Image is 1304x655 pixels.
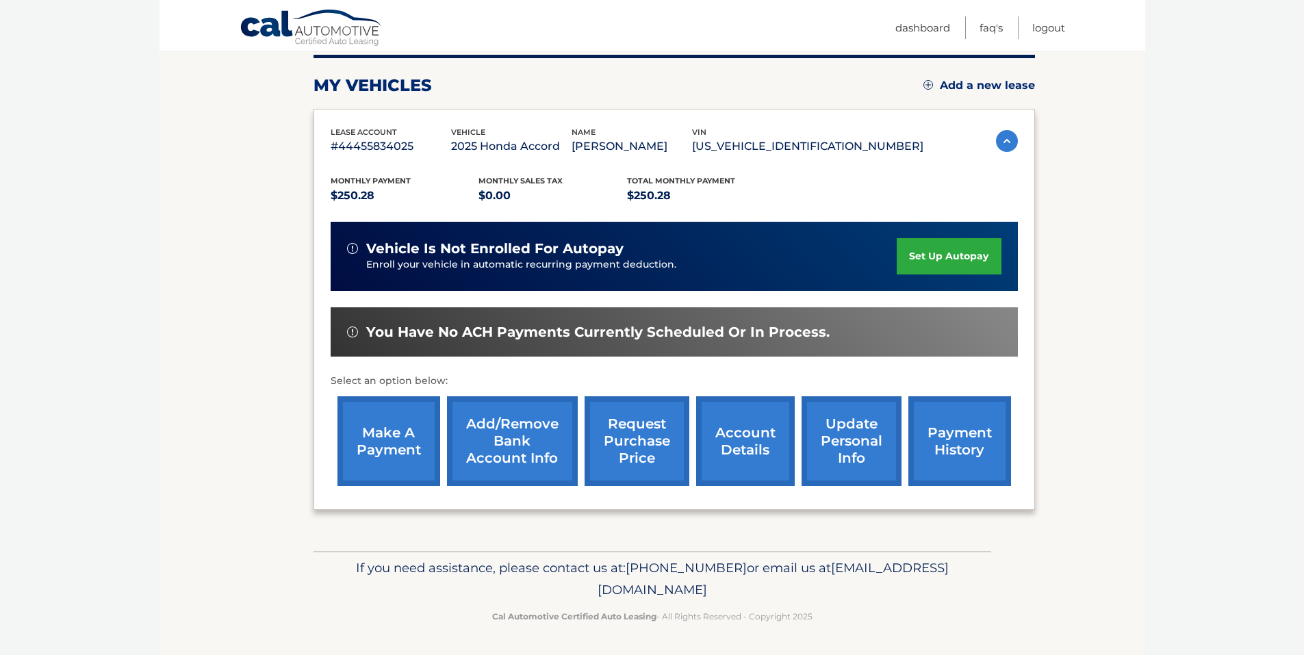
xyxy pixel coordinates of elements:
a: account details [696,396,795,486]
span: name [572,127,596,137]
p: $0.00 [478,186,627,205]
span: [EMAIL_ADDRESS][DOMAIN_NAME] [598,560,949,598]
span: vehicle [451,127,485,137]
img: add.svg [923,80,933,90]
p: $250.28 [627,186,776,205]
img: alert-white.svg [347,326,358,337]
a: Dashboard [895,16,950,39]
a: FAQ's [980,16,1003,39]
span: vehicle is not enrolled for autopay [366,240,624,257]
img: accordion-active.svg [996,130,1018,152]
a: update personal info [802,396,902,486]
a: payment history [908,396,1011,486]
a: Logout [1032,16,1065,39]
span: [PHONE_NUMBER] [626,560,747,576]
p: Select an option below: [331,373,1018,389]
span: You have no ACH payments currently scheduled or in process. [366,324,830,341]
strong: Cal Automotive Certified Auto Leasing [492,611,656,621]
a: Cal Automotive [240,9,383,49]
p: [PERSON_NAME] [572,137,692,156]
a: Add/Remove bank account info [447,396,578,486]
span: lease account [331,127,397,137]
p: Enroll your vehicle in automatic recurring payment deduction. [366,257,897,272]
span: Total Monthly Payment [627,176,735,185]
p: $250.28 [331,186,479,205]
p: - All Rights Reserved - Copyright 2025 [322,609,982,624]
h2: my vehicles [314,75,432,96]
span: vin [692,127,706,137]
a: Add a new lease [923,79,1035,92]
img: alert-white.svg [347,243,358,254]
a: make a payment [337,396,440,486]
span: Monthly sales Tax [478,176,563,185]
span: Monthly Payment [331,176,411,185]
p: If you need assistance, please contact us at: or email us at [322,557,982,601]
p: #44455834025 [331,137,451,156]
p: 2025 Honda Accord [451,137,572,156]
p: [US_VEHICLE_IDENTIFICATION_NUMBER] [692,137,923,156]
a: set up autopay [897,238,1001,274]
a: request purchase price [585,396,689,486]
